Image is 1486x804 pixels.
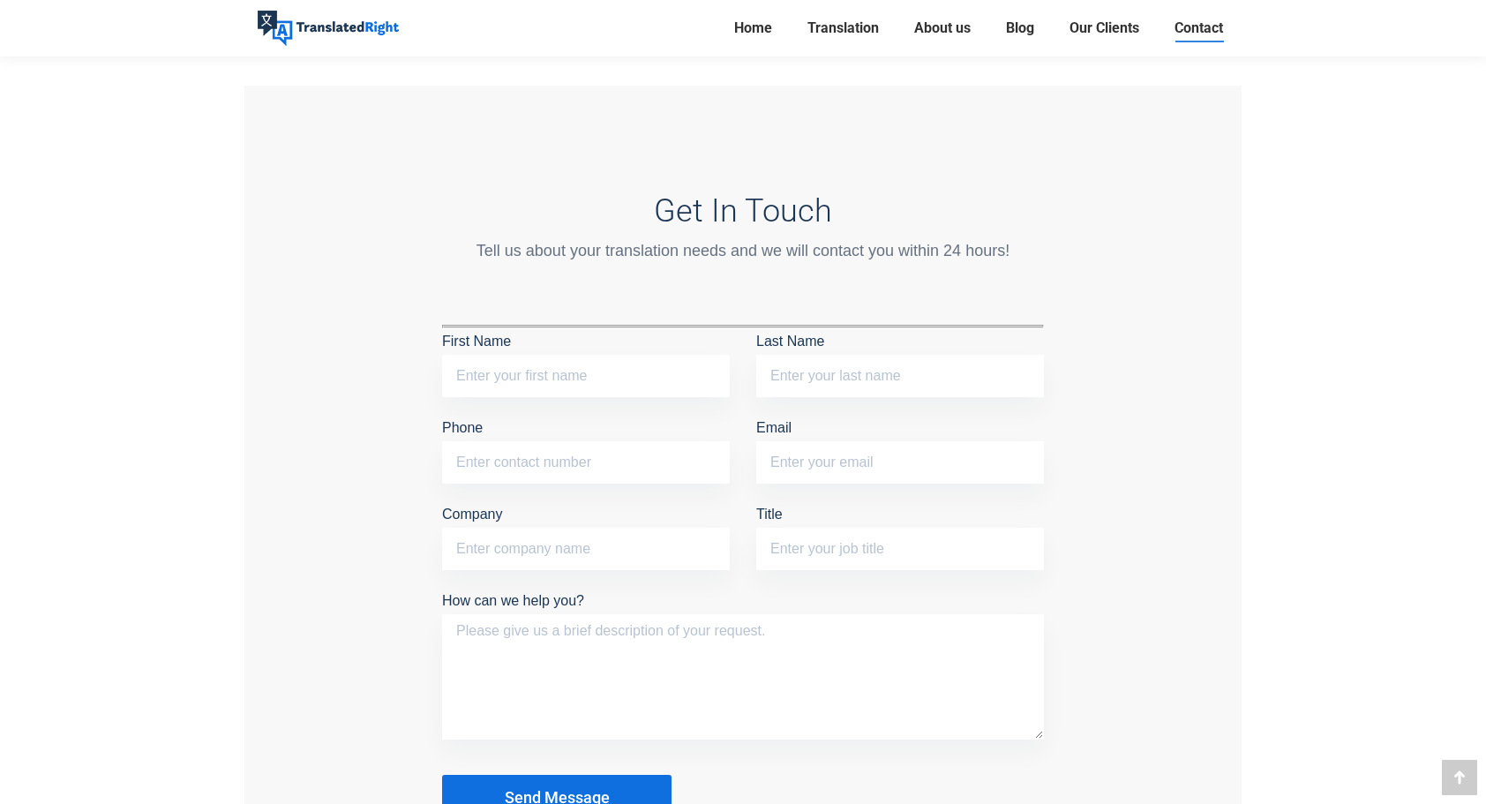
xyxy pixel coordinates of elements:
[914,19,971,37] span: About us
[442,192,1044,229] h3: Get In Touch
[442,334,730,383] label: First Name
[442,441,730,484] input: Phone
[756,507,1044,556] label: Title
[442,507,730,556] label: Company
[807,19,879,37] span: Translation
[1006,19,1034,37] span: Blog
[1064,16,1145,41] a: Our Clients
[258,11,399,46] img: Translated Right
[756,355,1044,397] input: Last Name
[442,614,1044,740] textarea: How can we help you?
[1069,19,1139,37] span: Our Clients
[1001,16,1039,41] a: Blog
[756,441,1044,484] input: Email
[802,16,884,41] a: Translation
[1169,16,1228,41] a: Contact
[1175,19,1223,37] span: Contact
[442,420,730,470] label: Phone
[442,238,1044,263] div: Tell us about your translation needs and we will contact you within 24 hours!
[442,528,730,570] input: Company
[756,420,1044,470] label: Email
[756,334,1044,383] label: Last Name
[729,16,777,41] a: Home
[734,19,772,37] span: Home
[756,528,1044,570] input: Title
[909,16,976,41] a: About us
[442,355,730,397] input: First Name
[442,593,1044,635] label: How can we help you?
